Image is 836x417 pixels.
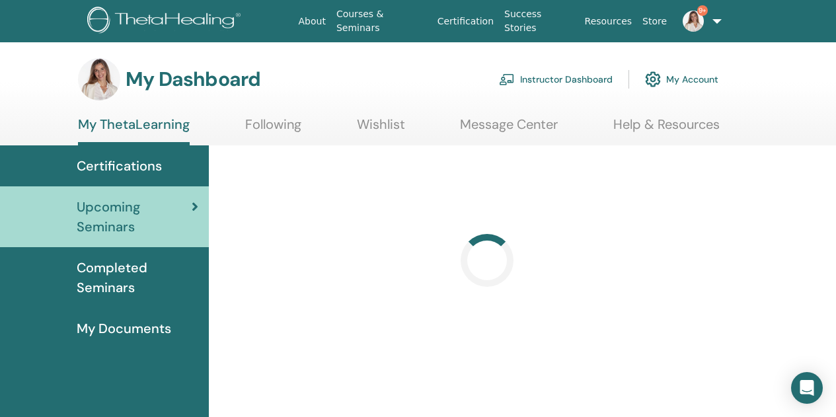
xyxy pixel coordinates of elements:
span: My Documents [77,319,171,338]
img: default.jpg [683,11,704,32]
img: chalkboard-teacher.svg [499,73,515,85]
a: About [293,9,331,34]
span: Certifications [77,156,162,176]
a: My Account [645,65,718,94]
span: Upcoming Seminars [77,197,192,237]
a: Message Center [460,116,558,142]
a: Success Stories [499,2,579,40]
a: Store [637,9,672,34]
a: My ThetaLearning [78,116,190,145]
a: Following [245,116,301,142]
img: cog.svg [645,68,661,91]
img: default.jpg [78,58,120,100]
a: Instructor Dashboard [499,65,613,94]
h3: My Dashboard [126,67,260,91]
div: Open Intercom Messenger [791,372,823,404]
a: Help & Resources [613,116,720,142]
a: Resources [580,9,638,34]
a: Courses & Seminars [331,2,432,40]
a: Certification [432,9,499,34]
span: Completed Seminars [77,258,198,297]
span: 9+ [697,5,708,16]
a: Wishlist [357,116,405,142]
img: logo.png [87,7,245,36]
